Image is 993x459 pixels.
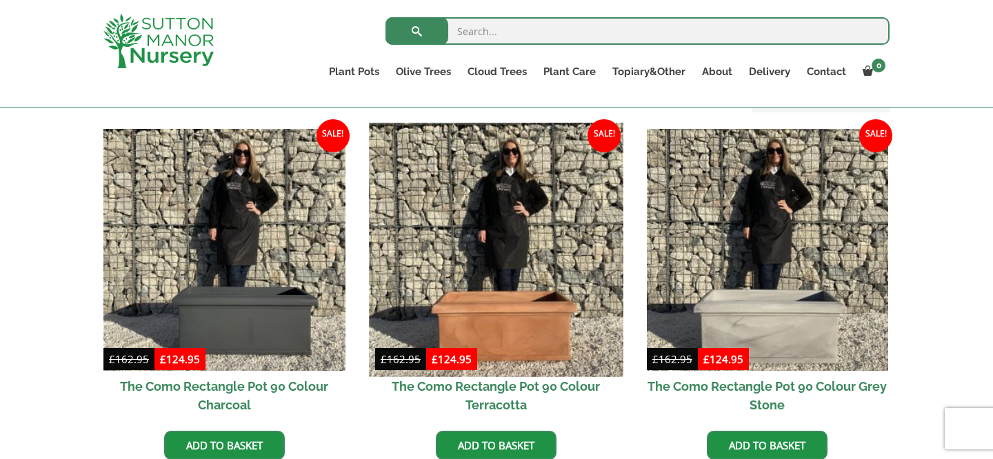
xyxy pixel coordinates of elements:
[375,129,617,420] a: Sale! The Como Rectangle Pot 90 Colour Terracotta
[872,59,885,72] span: 0
[535,62,604,81] a: Plant Care
[317,119,350,152] span: Sale!
[432,352,438,366] span: £
[604,62,694,81] a: Topiary&Other
[381,352,421,366] bdi: 162.95
[375,371,617,420] h2: The Como Rectangle Pot 90 Colour Terracotta
[388,62,459,81] a: Olive Trees
[385,17,890,45] input: Search...
[160,352,200,366] bdi: 124.95
[459,62,535,81] a: Cloud Trees
[381,352,387,366] span: £
[103,129,345,420] a: Sale! The Como Rectangle Pot 90 Colour Charcoal
[109,352,115,366] span: £
[160,352,166,366] span: £
[799,62,854,81] a: Contact
[588,119,621,152] span: Sale!
[109,352,149,366] bdi: 162.95
[103,129,345,371] img: The Como Rectangle Pot 90 Colour Charcoal
[703,352,710,366] span: £
[647,371,889,420] h2: The Como Rectangle Pot 90 Colour Grey Stone
[647,129,889,371] img: The Como Rectangle Pot 90 Colour Grey Stone
[652,352,692,366] bdi: 162.95
[652,352,659,366] span: £
[859,119,892,152] span: Sale!
[432,352,472,366] bdi: 124.95
[647,129,889,420] a: Sale! The Como Rectangle Pot 90 Colour Grey Stone
[103,14,214,68] img: logo
[103,371,345,420] h2: The Como Rectangle Pot 90 Colour Charcoal
[854,62,890,81] a: 0
[703,352,743,366] bdi: 124.95
[741,62,799,81] a: Delivery
[369,123,623,376] img: The Como Rectangle Pot 90 Colour Terracotta
[321,62,388,81] a: Plant Pots
[694,62,741,81] a: About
